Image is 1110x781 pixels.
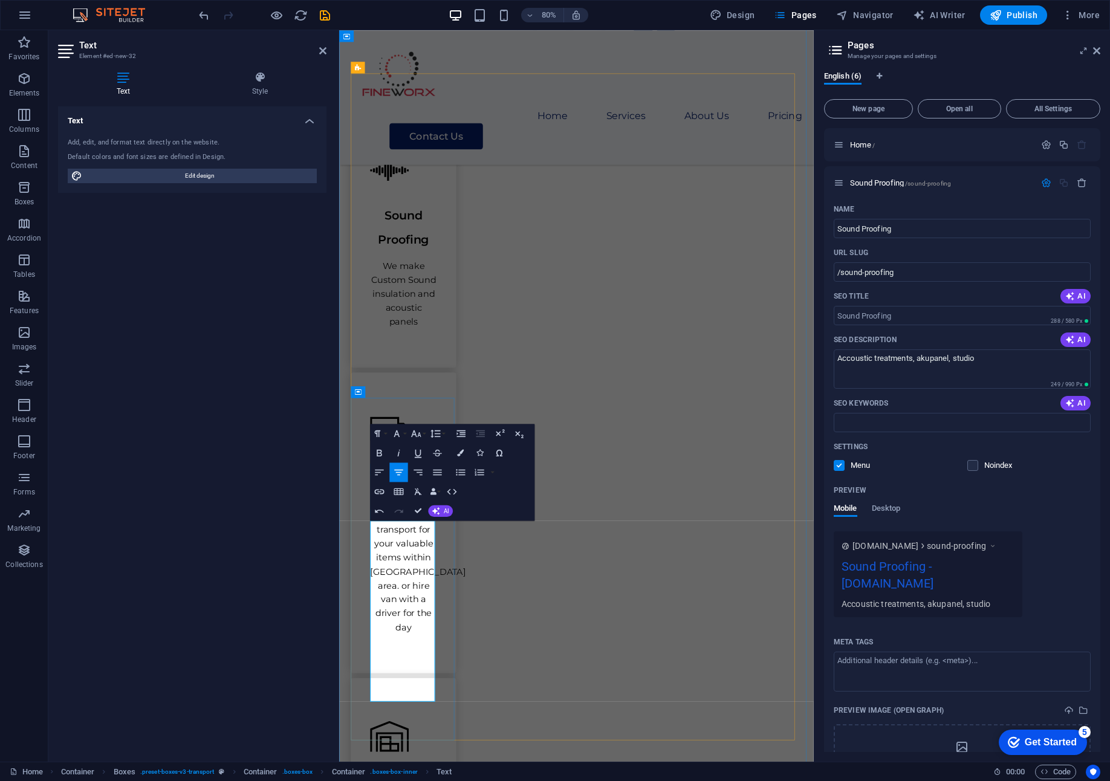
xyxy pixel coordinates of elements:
span: Click to select. Double-click to edit [244,765,277,779]
span: /sound-proofing [905,180,951,187]
span: Open all [923,105,996,112]
span: 00 00 [1006,765,1025,779]
span: Click to select. Double-click to edit [437,765,452,779]
span: Design [710,9,755,21]
p: Marketing [7,523,41,533]
span: English (6) [824,69,862,86]
p: SEO Keywords [834,398,888,408]
button: Subscript [510,424,528,443]
p: SEO Title [834,291,869,301]
span: Click to open page [850,140,875,149]
button: Undo (Ctrl+Z) [370,501,388,520]
div: Sound Proofing - [DOMAIN_NAME] [842,557,1014,598]
span: Click to select. Double-click to edit [114,765,135,779]
span: 288 / 580 Px [1051,318,1082,324]
nav: breadcrumb [61,765,452,779]
p: SEO Description [834,335,897,345]
p: Favorites [8,52,39,62]
p: Slider [15,378,34,388]
label: The text in search results and social media [834,335,897,345]
span: All Settings [1011,105,1095,112]
button: Publish [980,5,1047,25]
button: Italic (Ctrl+I) [389,443,407,462]
i: Select from the file manager or choose stock photos [1079,705,1088,715]
span: Calculated pixel length in search results [1048,317,1091,325]
p: Collections [5,560,42,569]
textarea: The text in search results and social media The text in search results and social media [834,349,1091,389]
p: Tables [13,270,35,279]
button: reload [293,8,308,22]
button: Align Center [389,462,407,482]
span: AI [1065,398,1086,408]
button: save [317,8,332,22]
button: Data Bindings [428,482,441,501]
button: Ordered List [488,462,496,482]
button: Edit design [68,169,317,183]
span: AI [1065,291,1086,301]
div: Design (Ctrl+Alt+Y) [705,5,760,25]
button: Decrease Indent [472,424,490,443]
h3: Manage your pages and settings [848,51,1076,62]
button: Line Height [428,424,446,443]
button: Align Left [370,462,388,482]
p: Boxes [15,197,34,207]
h4: Text [58,71,193,97]
p: Images [12,342,37,352]
button: Align Justify [428,462,446,482]
p: Define if you want this page to be shown in auto-generated navigation. [851,460,890,471]
button: Colors [452,443,470,462]
p: Preview [834,485,866,495]
button: More [1057,5,1105,25]
input: Last part of the URL for this page [834,262,1091,282]
button: 80% [521,8,564,22]
div: Remove [1077,178,1087,188]
button: AI [1060,289,1091,303]
p: URL SLUG [834,248,868,258]
div: Accoustic treatments, akupanel, studio [842,597,1014,610]
h6: Session time [993,765,1025,779]
button: Special Characters [490,443,508,462]
button: Design [705,5,760,25]
div: Preview [834,504,900,527]
h4: Text [58,106,326,128]
button: Increase Indent [452,424,470,443]
button: New page [824,99,913,118]
div: Default colors and font sizes are defined in Design. [68,152,317,163]
button: Clear Formatting [409,482,427,501]
button: Code [1035,765,1076,779]
div: Sound Proofing/sound-proofing [846,179,1035,187]
div: Get Started [36,13,88,24]
a: Click to cancel selection. Double-click to open Pages [10,765,43,779]
span: sound-proofing [927,540,986,552]
button: Underline (Ctrl+U) [409,443,427,462]
p: Footer [13,451,35,461]
span: Desktop [872,501,901,518]
div: The startpage cannot be deleted [1077,140,1087,150]
div: Get Started 5 items remaining, 0% complete [10,6,98,31]
button: select-media [1076,703,1091,718]
button: Insert Link [370,482,388,501]
img: Editor Logo [70,8,160,22]
h2: Text [79,40,326,51]
p: Accordion [7,233,41,243]
button: upload [1062,703,1076,718]
div: Settings [1041,178,1051,188]
p: Features [10,306,39,316]
p: Header [12,415,36,424]
span: AI [444,508,449,514]
h6: 80% [539,8,559,22]
button: Font Size [409,424,427,443]
button: Click here to leave preview mode and continue editing [269,8,284,22]
span: Mobile [834,501,857,518]
button: Strikethrough [428,443,446,462]
p: Settings [834,442,868,452]
p: Name [834,204,854,214]
p: Instruct search engines to exclude this page from search results. [984,460,1024,471]
button: AI Writer [908,5,970,25]
div: Add, edit, and format text directly on the website. [68,138,317,148]
span: . boxes-box-inner [370,765,418,779]
span: Edit design [86,169,313,183]
span: / [872,142,875,149]
p: Content [11,161,37,170]
span: Click to select. Double-click to edit [332,765,366,779]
